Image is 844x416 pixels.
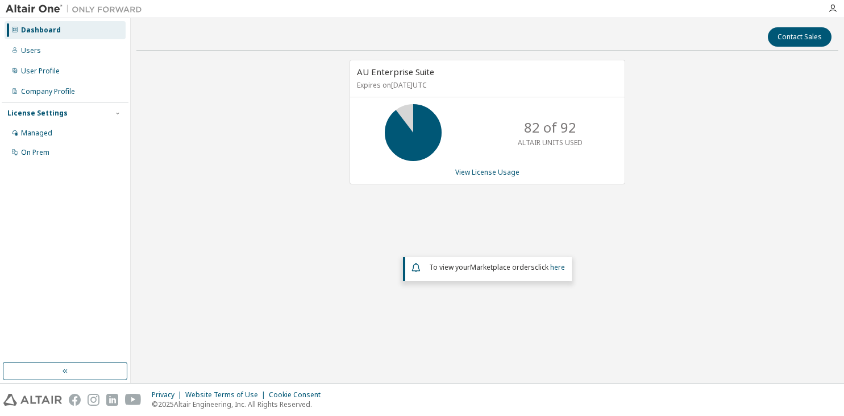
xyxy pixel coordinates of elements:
div: License Settings [7,109,68,118]
p: Expires on [DATE] UTC [357,80,615,90]
div: Users [21,46,41,55]
div: Privacy [152,390,185,399]
div: On Prem [21,148,49,157]
img: Altair One [6,3,148,15]
p: 82 of 92 [524,118,576,137]
div: Company Profile [21,87,75,96]
img: linkedin.svg [106,394,118,406]
a: here [550,262,565,272]
span: To view your click [429,262,565,272]
button: Contact Sales [768,27,831,47]
div: User Profile [21,67,60,76]
img: youtube.svg [125,394,142,406]
div: Dashboard [21,26,61,35]
img: instagram.svg [88,394,99,406]
a: View License Usage [455,167,519,177]
div: Managed [21,129,52,138]
p: © 2025 Altair Engineering, Inc. All Rights Reserved. [152,399,327,409]
em: Marketplace orders [470,262,535,272]
img: facebook.svg [69,394,81,406]
p: ALTAIR UNITS USED [518,138,583,147]
div: Website Terms of Use [185,390,269,399]
span: AU Enterprise Suite [357,66,434,77]
img: altair_logo.svg [3,394,62,406]
div: Cookie Consent [269,390,327,399]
